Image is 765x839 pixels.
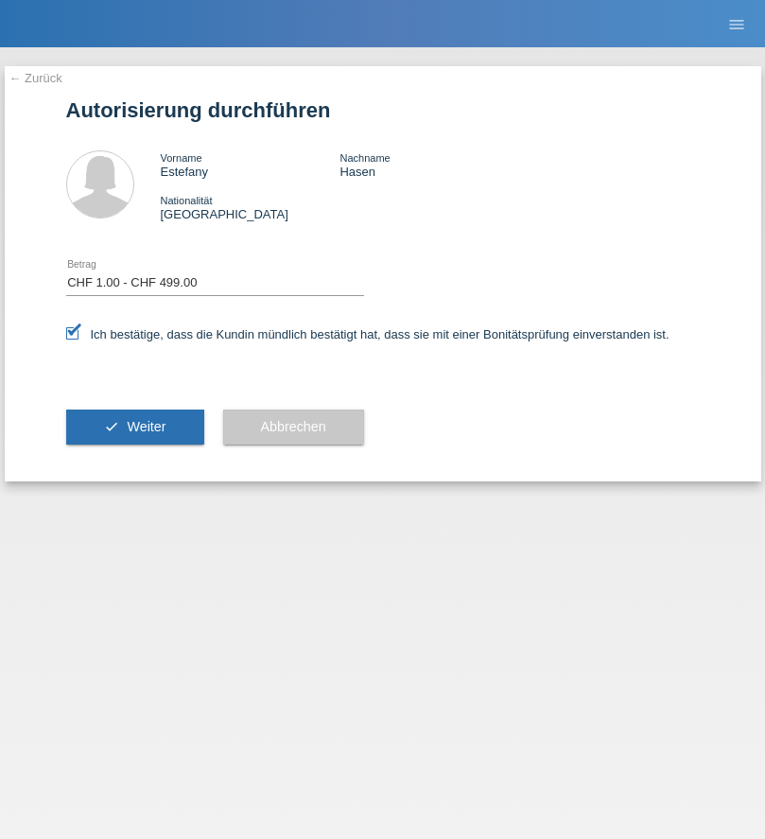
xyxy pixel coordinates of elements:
[66,410,204,446] button: check Weiter
[66,327,669,341] label: Ich bestätige, dass die Kundin mündlich bestätigt hat, dass sie mit einer Bonitätsprüfung einvers...
[727,15,746,34] i: menu
[127,419,165,434] span: Weiter
[223,410,364,446] button: Abbrechen
[161,193,340,221] div: [GEOGRAPHIC_DATA]
[104,419,119,434] i: check
[339,150,519,179] div: Hasen
[161,195,213,206] span: Nationalität
[261,419,326,434] span: Abbrechen
[718,18,756,29] a: menu
[339,152,390,164] span: Nachname
[66,98,700,122] h1: Autorisierung durchführen
[161,150,340,179] div: Estefany
[9,71,62,85] a: ← Zurück
[161,152,202,164] span: Vorname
